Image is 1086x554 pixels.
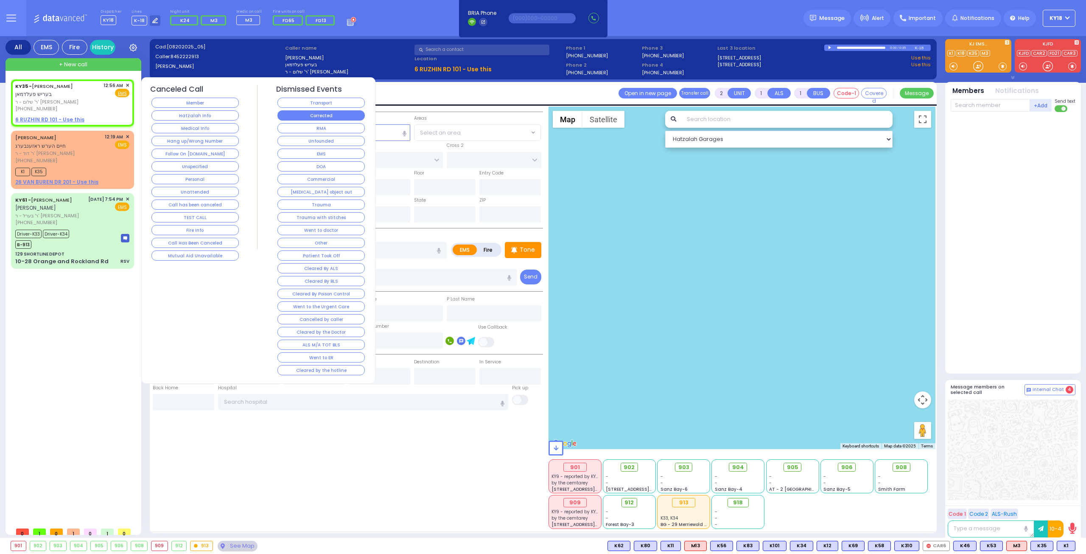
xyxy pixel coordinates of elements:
span: Phone 1 [566,45,639,52]
span: - [661,473,663,480]
label: Cad: [155,43,282,51]
span: - [606,473,608,480]
span: 4 [1066,386,1073,394]
span: ר' בערל - ר' [PERSON_NAME] [15,212,85,219]
a: [STREET_ADDRESS] [717,54,761,62]
u: 6 RUZHIN RD 101 - Use this [414,65,492,73]
button: Cleared By Poison Control [277,289,365,299]
label: בעריש פעלדמאן [285,61,412,68]
label: [PHONE_NUMBER] [566,69,608,76]
a: Open in new page [619,88,677,98]
div: RSV [120,258,129,264]
span: [PERSON_NAME] [15,204,56,211]
button: Went to doctor [277,225,365,235]
label: KJFD [1015,42,1081,48]
button: Cleared by the hotline [277,365,365,375]
span: M3 [210,17,218,24]
span: Notifications [960,14,994,22]
button: Toggle fullscreen view [914,111,931,128]
span: FD13 [316,17,326,24]
button: Unattended [151,187,239,197]
span: Select an area [420,129,461,137]
div: K35 [1030,541,1053,551]
a: Use this [911,54,931,62]
div: - [715,509,761,515]
div: 901 [11,541,26,551]
div: 908 [131,541,147,551]
span: [08202025_05] [167,43,205,50]
span: K1 [15,168,30,176]
input: Search hospital [218,394,509,410]
span: AT - 2 [GEOGRAPHIC_DATA] [769,486,832,492]
img: red-radio-icon.svg [926,544,931,548]
label: Cross 2 [447,142,464,149]
span: - [769,473,772,480]
div: K69 [842,541,865,551]
span: Message [819,14,845,22]
div: BLS [710,541,733,551]
button: Trauma with stitches [277,212,365,222]
span: ✕ [126,133,129,141]
button: [MEDICAL_DATA] object out [277,187,365,197]
div: K101 [763,541,787,551]
label: Floor [414,170,424,177]
span: Phone 4 [642,62,715,69]
button: Send [520,270,541,284]
label: Destination [414,359,439,366]
button: Fire Info [151,225,239,235]
img: message.svg [810,15,816,21]
input: (000)000-00000 [509,13,576,23]
span: ר' דוד - ר' [PERSON_NAME] [15,150,102,157]
a: K35 [967,50,979,56]
span: 908 [896,463,907,472]
span: 8452222913 [171,53,199,60]
span: K24 [180,17,190,24]
label: Fire units on call [273,9,338,14]
span: Help [1018,14,1030,22]
span: BRIA Phone [468,9,496,17]
div: BLS [953,541,977,551]
div: BLS [607,541,630,551]
label: Fire [476,245,500,255]
button: Internal Chat 4 [1024,384,1075,395]
div: K56 [710,541,733,551]
span: 0 [16,529,29,535]
button: 10-4 [1048,520,1064,537]
a: [STREET_ADDRESS] [717,61,761,68]
p: Tone [520,245,535,254]
button: Medical Info [151,123,239,133]
span: ✕ [126,82,129,89]
button: Cleared By BLS [277,276,365,286]
span: KY61 - [15,197,31,203]
div: 906 [111,541,127,551]
div: BLS [790,541,813,551]
button: Code 2 [968,509,989,519]
span: [PHONE_NUMBER] [15,105,57,112]
span: Driver-K34 [43,230,69,238]
label: Medic on call [236,9,263,14]
button: Unspecified [151,161,239,172]
label: Lines [132,9,161,14]
span: 903 [678,463,689,472]
div: Fire [62,40,87,55]
div: 912 [172,541,187,551]
button: ALS-Rush [991,509,1018,519]
span: 0 [118,529,131,535]
span: - [606,515,608,521]
button: UNIT [728,88,751,98]
span: by the cemtarey [551,515,588,521]
label: EMS [453,245,477,255]
label: State [414,197,426,204]
label: Pick up [512,385,528,391]
label: Turn off text [1055,104,1068,113]
img: message-box.svg [121,234,129,242]
a: Use this [911,61,931,68]
span: Phone 2 [566,62,639,69]
span: - [606,480,608,486]
div: - [715,515,761,521]
span: חיים הערש ראזענבערג [15,142,66,149]
div: 909 [151,541,168,551]
label: Dispatcher [101,9,122,14]
span: - [661,480,663,486]
span: - [823,473,826,480]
